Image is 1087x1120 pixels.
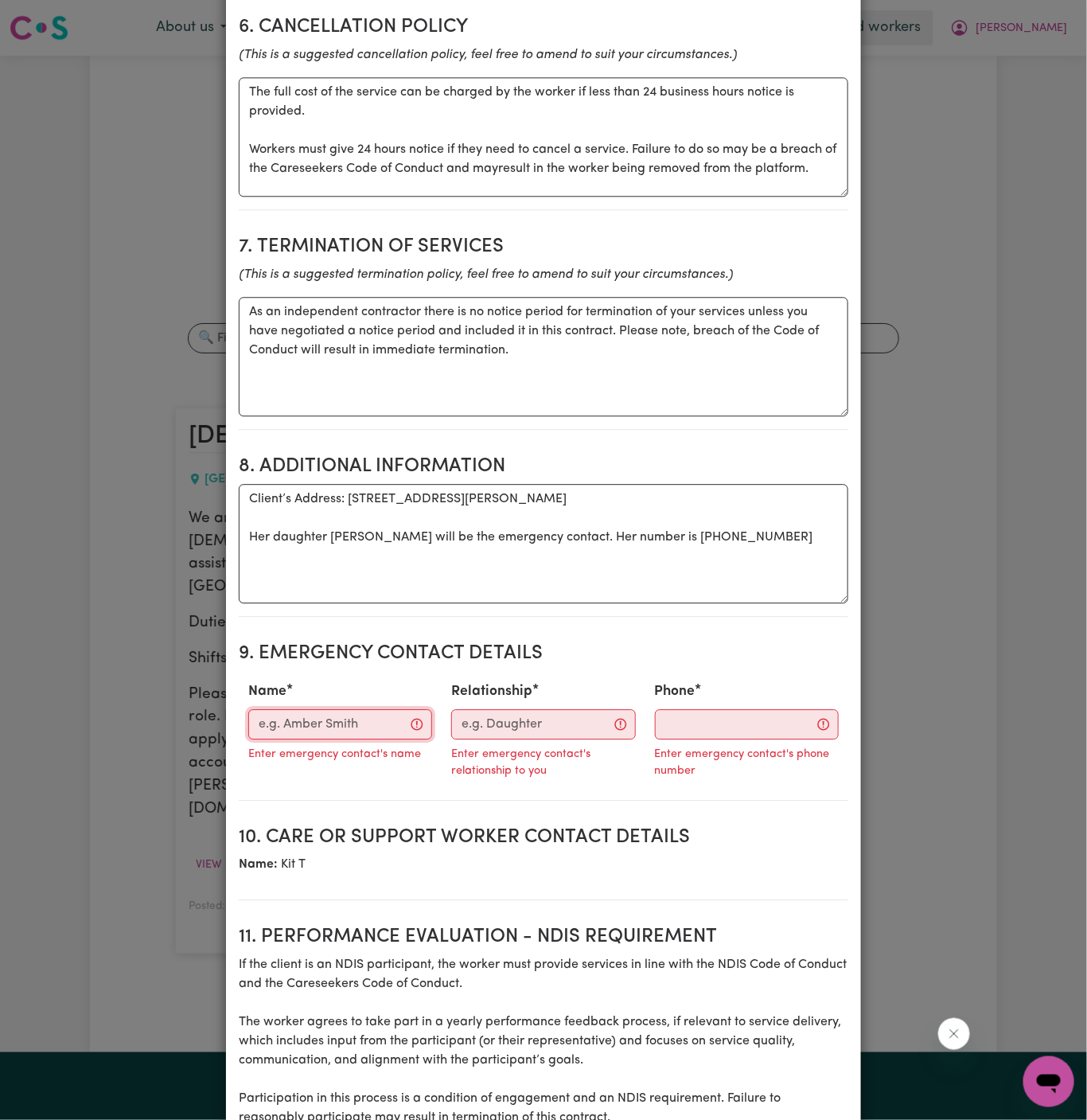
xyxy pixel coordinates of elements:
iframe: Close message [938,1018,970,1050]
label: Phone [655,681,695,702]
p: Kit T [239,855,848,874]
h2: 6. Cancellation Policy [239,16,848,39]
p: Enter emergency contact's phone number [655,746,839,780]
h2: 11. Performance evaluation - NDIS requirement [239,926,848,949]
i: (This is a suggested termination policy, feel free to amend to suit your circumstances.) [239,268,733,281]
i: (This is a suggested cancellation policy, feel free to amend to suit your circumstances.) [239,49,737,61]
textarea: Client’s Address: [STREET_ADDRESS][PERSON_NAME] Her daughter [PERSON_NAME] will be the emergency ... [239,484,848,603]
textarea: The full cost of the service can be charged by the worker if less than 24 business hours notice i... [239,77,848,197]
p: Enter emergency contact's name [248,746,421,763]
iframe: Button to launch messaging window [1023,1056,1074,1107]
h2: 9. Emergency Contact Details [239,642,848,665]
textarea: As an independent contractor there is no notice period for termination of your services unless yo... [239,297,848,416]
b: Name: [239,858,278,871]
label: Name [248,681,286,702]
span: Need any help? [10,11,96,24]
p: Enter emergency contact's relationship to you [451,746,635,780]
h2: 10. Care or support worker contact details [239,826,848,849]
input: e.g. Daughter [451,709,635,740]
input: e.g. Amber Smith [248,709,432,740]
h2: 8. Additional Information [239,455,848,478]
h2: 7. Termination of Services [239,236,848,259]
label: Relationship [451,681,532,702]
